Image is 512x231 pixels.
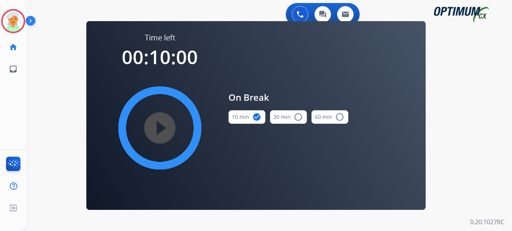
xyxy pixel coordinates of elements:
[335,112,344,122] mat-icon: radio_button_unchecked
[228,110,265,124] button: 10 min
[9,43,18,52] mat-icon: home
[228,91,348,104] span: On Break
[470,217,504,226] p: 0.20.1027RC
[155,123,164,132] mat-icon: play_circle_filled
[294,112,303,122] mat-icon: radio_button_unchecked
[122,44,198,70] span: 00:10:00
[311,110,348,124] button: 60 min
[3,11,24,32] img: avatar
[270,110,307,124] button: 30 min
[252,112,261,122] mat-icon: check_circle
[145,32,175,43] span: Time left
[9,65,18,74] mat-icon: inbox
